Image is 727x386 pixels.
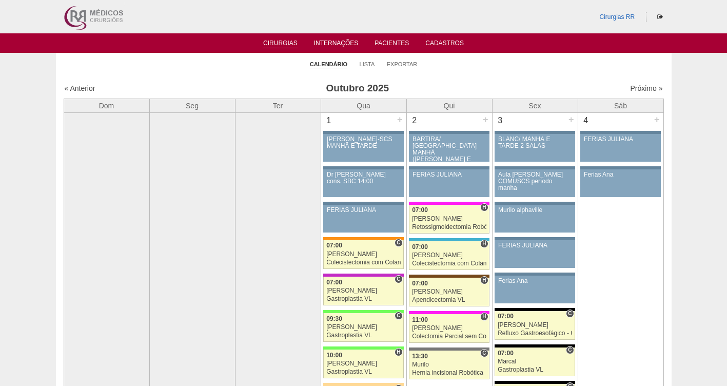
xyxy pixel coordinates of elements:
a: Dr [PERSON_NAME] cons. SBC 14:00 [323,169,403,197]
a: Ferias Ana [495,276,575,303]
a: FERIAS JULIANA [580,134,660,162]
div: Key: Aviso [409,166,489,169]
div: Murilo [412,361,486,368]
div: Dr [PERSON_NAME] cons. SBC 14:00 [327,171,400,185]
div: Key: Pro Matre [409,202,489,205]
a: FERIAS JULIANA [323,205,403,233]
div: Colectomia Parcial sem Colostomia VL [412,333,486,340]
span: Consultório [395,312,402,320]
div: FERIAS JULIANA [412,171,486,178]
th: Seg [149,99,235,112]
div: FERIAS JULIANA [584,136,657,143]
div: [PERSON_NAME] [326,324,401,331]
span: 13:30 [412,353,428,360]
div: + [481,113,490,126]
div: [PERSON_NAME] [412,252,486,259]
th: Sáb [578,99,663,112]
span: Hospital [480,203,488,211]
div: + [567,113,576,126]
a: C 07:00 Marcal Gastroplastia VL [495,348,575,376]
a: H 10:00 [PERSON_NAME] Gastroplastia VL [323,350,403,378]
div: Key: Aviso [409,131,489,134]
div: Key: Brasil [323,346,403,350]
a: Cadastros [425,40,464,50]
div: Key: Santa Joana [409,275,489,278]
div: 2 [407,113,423,128]
span: 07:00 [326,279,342,286]
div: FERIAS JULIANA [327,207,400,214]
div: Key: Brasil [323,310,403,313]
div: Key: Pro Matre [409,311,489,314]
span: 10:00 [326,352,342,359]
span: Consultório [566,310,574,318]
div: [PERSON_NAME] [412,216,486,222]
i: Sair [657,14,663,20]
a: C 07:00 [PERSON_NAME] Colecistectomia com Colangiografia VL [323,240,403,269]
span: Hospital [480,313,488,321]
div: [PERSON_NAME] [498,322,572,329]
span: 07:00 [412,243,428,250]
div: Gastroplastia VL [326,369,401,375]
a: FERIAS JULIANA [409,169,489,197]
div: Key: Aviso [495,166,575,169]
a: Lista [360,61,375,68]
a: Cirurgias [263,40,298,48]
span: 07:00 [498,350,514,357]
a: H 07:00 [PERSON_NAME] Apendicectomia VL [409,278,489,306]
span: 09:30 [326,315,342,322]
div: [PERSON_NAME] [326,360,401,367]
div: BARTIRA/ [GEOGRAPHIC_DATA] MANHÃ ([PERSON_NAME] E ANA)/ SANTA JOANA -TARDE [412,136,486,177]
div: [PERSON_NAME] [326,287,401,294]
div: Colecistectomia com Colangiografia VL [326,259,401,266]
div: Key: Aviso [580,131,660,134]
a: H 11:00 [PERSON_NAME] Colectomia Parcial sem Colostomia VL [409,314,489,343]
div: Gastroplastia VL [326,296,401,302]
a: Cirurgias RR [599,13,635,21]
a: BARTIRA/ [GEOGRAPHIC_DATA] MANHÃ ([PERSON_NAME] E ANA)/ SANTA JOANA -TARDE [409,134,489,162]
div: 3 [493,113,508,128]
div: Gastroplastia VL [498,366,572,373]
div: Key: Aviso [323,131,403,134]
div: Key: Aviso [495,273,575,276]
span: 07:00 [498,313,514,320]
a: « Anterior [65,84,95,92]
span: Consultório [480,349,488,357]
a: H 07:00 [PERSON_NAME] Retossigmoidectomia Robótica [409,205,489,234]
th: Qui [406,99,492,112]
div: Key: Bartira [323,383,403,386]
div: Marcal [498,358,572,365]
a: Exportar [387,61,418,68]
div: Key: Blanc [495,308,575,311]
div: Colecistectomia com Colangiografia VL [412,260,486,267]
div: 1 [321,113,337,128]
h3: Outubro 2025 [208,81,507,96]
div: Key: Aviso [495,131,575,134]
div: FERIAS JULIANA [498,242,572,249]
div: Hernia incisional Robótica [412,370,486,376]
span: 07:00 [326,242,342,249]
a: C 09:30 [PERSON_NAME] Gastroplastia VL [323,313,403,342]
div: Key: Aviso [495,237,575,240]
a: C 07:00 [PERSON_NAME] Gastroplastia VL [323,277,403,305]
div: Key: Blanc [495,344,575,348]
span: Hospital [480,240,488,248]
div: Ferias Ana [584,171,657,178]
div: Key: Neomater [409,238,489,241]
th: Dom [64,99,149,112]
div: + [396,113,404,126]
span: 07:00 [412,206,428,214]
span: 07:00 [412,280,428,287]
span: Consultório [395,239,402,247]
a: H 07:00 [PERSON_NAME] Colecistectomia com Colangiografia VL [409,241,489,270]
a: Murilo alphaville [495,205,575,233]
a: Ferias Ana [580,169,660,197]
div: [PERSON_NAME] [412,325,486,332]
a: FERIAS JULIANA [495,240,575,268]
div: [PERSON_NAME]-SCS MANHÃ E TARDE [327,136,400,149]
div: Key: Blanc [495,381,575,384]
div: [PERSON_NAME] [412,288,486,295]
a: Internações [314,40,359,50]
div: Refluxo Gastroesofágico - Cirurgia VL [498,330,572,337]
a: C 07:00 [PERSON_NAME] Refluxo Gastroesofágico - Cirurgia VL [495,311,575,340]
th: Ter [235,99,321,112]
